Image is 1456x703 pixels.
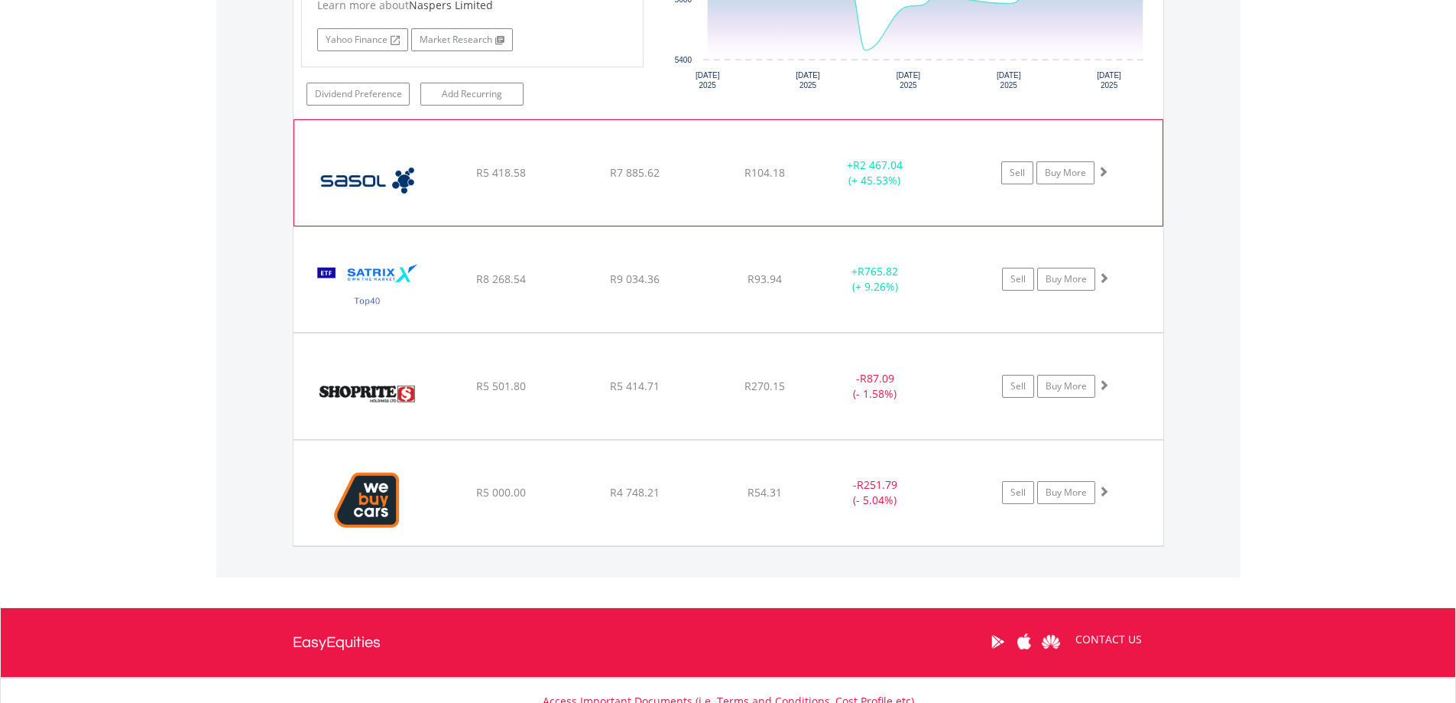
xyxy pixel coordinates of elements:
a: EasyEquities [293,608,381,677]
text: [DATE] 2025 [696,71,720,90]
a: Add Recurring [420,83,524,106]
a: Market Research [411,28,513,51]
span: R104.18 [744,165,785,180]
img: EQU.ZA.WBC.png [301,460,433,542]
a: CONTACT US [1065,618,1153,661]
text: [DATE] 2025 [997,71,1021,90]
a: Buy More [1037,375,1095,398]
span: R5 418.58 [476,165,526,180]
a: Sell [1002,268,1034,291]
span: R8 268.54 [476,272,526,286]
a: Apple [1011,618,1038,666]
a: Buy More [1036,161,1094,184]
span: R87.09 [860,371,894,386]
a: Buy More [1037,481,1095,504]
text: [DATE] 2025 [896,71,920,90]
a: Huawei [1038,618,1065,666]
span: R5 501.80 [476,379,526,393]
img: EQU.ZA.STX40.png [301,246,433,328]
span: R5 000.00 [476,485,526,500]
a: Buy More [1037,268,1095,291]
div: - (- 1.58%) [818,371,933,402]
span: R4 748.21 [610,485,660,500]
span: R54.31 [747,485,782,500]
div: + (+ 9.26%) [818,264,933,295]
span: R251.79 [857,477,897,492]
span: R2 467.04 [853,158,903,172]
text: 5400 [675,56,692,64]
span: R765.82 [858,264,898,278]
a: Sell [1002,481,1034,504]
text: [DATE] 2025 [1097,71,1121,90]
a: Sell [1002,375,1034,398]
text: [DATE] 2025 [796,71,820,90]
img: EQU.ZA.SHP.png [301,353,433,435]
a: Google Play [984,618,1011,666]
span: R93.94 [747,272,782,286]
div: + (+ 45.53%) [817,158,932,188]
span: R9 034.36 [610,272,660,286]
span: R5 414.71 [610,379,660,393]
img: EQU.ZA.SOL.png [302,139,433,222]
a: Dividend Preference [306,83,410,106]
span: R7 885.62 [610,165,660,180]
span: R270.15 [744,379,785,393]
div: - (- 5.04%) [818,477,933,508]
a: Yahoo Finance [317,28,408,51]
a: Sell [1001,161,1033,184]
